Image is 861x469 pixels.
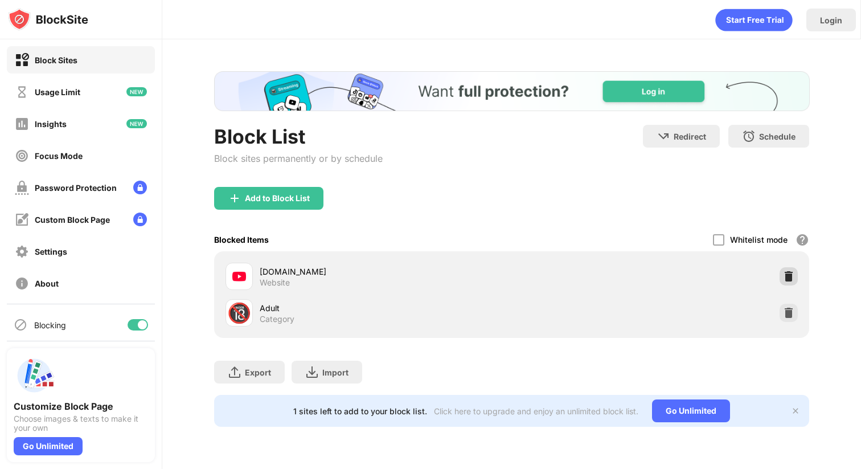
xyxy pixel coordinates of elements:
div: Import [322,368,348,377]
div: Website [260,278,290,288]
img: lock-menu.svg [133,181,147,194]
div: Blocking [34,320,66,330]
img: push-custom-page.svg [14,355,55,396]
img: block-on.svg [15,53,29,67]
div: About [35,279,59,288]
div: Customize Block Page [14,401,148,412]
div: Focus Mode [35,151,83,161]
img: logo-blocksite.svg [8,8,88,31]
div: Settings [35,247,67,256]
div: Whitelist mode [730,235,788,244]
div: Custom Block Page [35,215,110,225]
img: settings-off.svg [15,244,29,259]
div: Choose images & texts to make it your own [14,414,148,433]
div: 🔞 [227,301,251,325]
div: Password Protection [35,183,117,193]
div: Usage Limit [35,87,80,97]
div: Adult [260,302,512,314]
iframe: Banner [214,71,810,111]
div: [DOMAIN_NAME] [260,266,512,278]
img: lock-menu.svg [133,213,147,226]
div: Category [260,314,294,324]
img: password-protection-off.svg [15,181,29,195]
div: Go Unlimited [652,399,730,422]
div: Insights [35,119,67,129]
div: Click here to upgrade and enjoy an unlimited block list. [434,406,638,416]
img: customize-block-page-off.svg [15,213,29,227]
div: Login [820,15,842,25]
div: Block sites permanently or by schedule [214,153,383,164]
div: 1 sites left to add to your block list. [293,406,427,416]
img: new-icon.svg [126,87,147,96]
img: x-button.svg [791,406,800,415]
img: focus-off.svg [15,149,29,163]
img: time-usage-off.svg [15,85,29,99]
div: Redirect [674,132,706,141]
div: animation [715,9,793,31]
img: insights-off.svg [15,117,29,131]
div: Block List [214,125,383,148]
div: Block Sites [35,55,77,65]
img: blocking-icon.svg [14,318,27,332]
div: Blocked Items [214,235,269,244]
img: about-off.svg [15,276,29,291]
div: Add to Block List [245,194,310,203]
div: Export [245,368,271,377]
div: Schedule [759,132,796,141]
img: new-icon.svg [126,119,147,128]
div: Go Unlimited [14,437,83,455]
img: favicons [232,270,246,283]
